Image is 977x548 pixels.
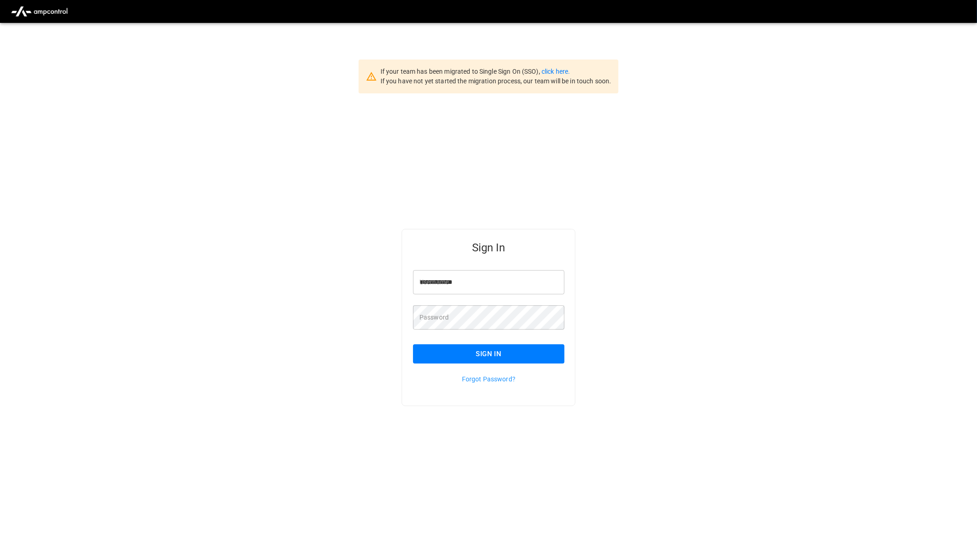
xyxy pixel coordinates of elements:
span: If you have not yet started the migration process, our team will be in touch soon. [381,77,612,85]
p: Forgot Password? [413,374,564,384]
h5: Sign In [413,240,564,255]
button: Sign In [413,344,564,364]
span: If your team has been migrated to Single Sign On (SSO), [381,68,542,75]
img: ampcontrol.io logo [7,3,71,20]
a: click here. [542,68,570,75]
